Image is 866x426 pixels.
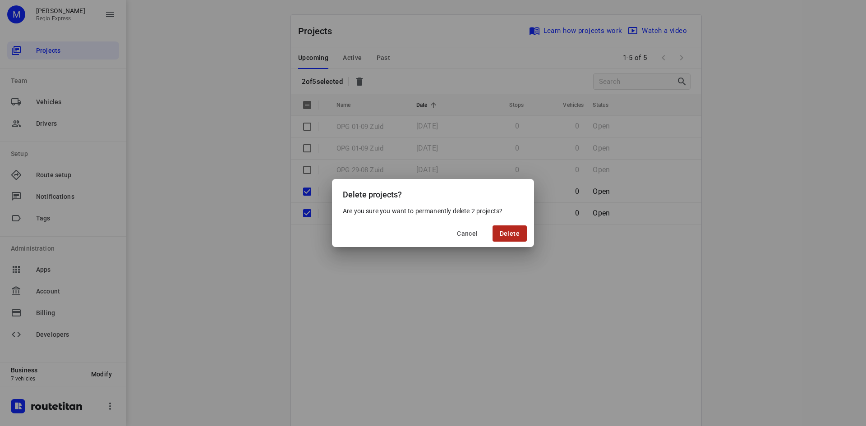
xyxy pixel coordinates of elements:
span: Cancel [457,230,478,237]
button: Delete [493,225,527,242]
span: Delete [500,230,520,237]
div: Delete projects? [332,179,534,206]
button: Cancel [450,225,485,242]
p: Are you sure you want to permanently delete 2 projects? [343,206,523,215]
